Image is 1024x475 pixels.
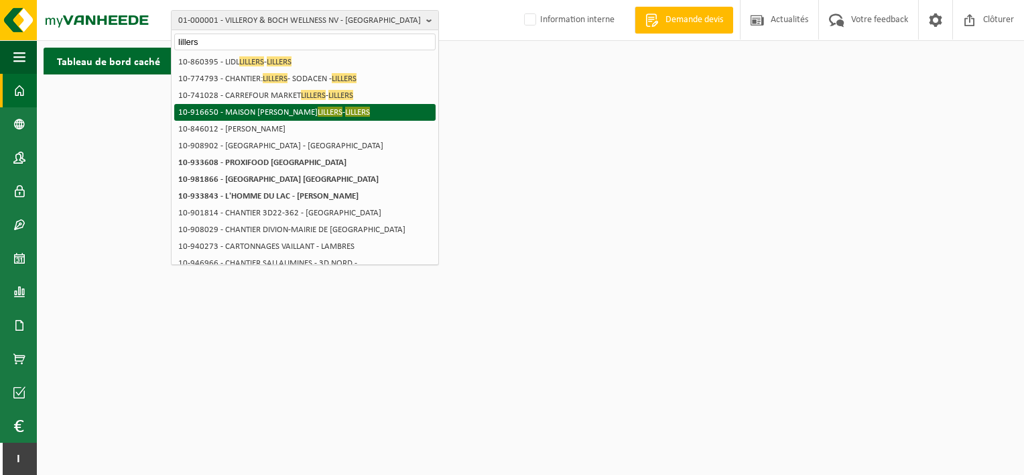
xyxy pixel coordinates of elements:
[174,238,436,255] li: 10-940273 - CARTONNAGES VAILLANT - LAMBRES
[345,107,370,117] span: LILLERS
[174,221,436,238] li: 10-908029 - CHANTIER DIVION-MAIRIE DE [GEOGRAPHIC_DATA]
[635,7,733,34] a: Demande devis
[174,70,436,87] li: 10-774793 - CHANTIER: - SODACEN -
[239,56,264,66] span: LILLERS
[44,48,174,74] h2: Tableau de bord caché
[174,255,436,282] li: 10-946966 - CHANTIER SALLAUMINES - 3D NORD - [GEOGRAPHIC_DATA]
[267,56,292,66] span: LILLERS
[662,13,726,27] span: Demande devis
[171,10,439,30] button: 01-000001 - VILLEROY & BOCH WELLNESS NV - [GEOGRAPHIC_DATA]
[174,138,436,154] li: 10-908902 - [GEOGRAPHIC_DATA] - [GEOGRAPHIC_DATA]
[174,104,436,121] li: 10-916650 - MAISON [PERSON_NAME] -
[178,192,359,201] strong: 10-933843 - L'HOMME DU LAC - [PERSON_NAME]
[178,175,379,184] strong: 10-981866 - [GEOGRAPHIC_DATA] [GEOGRAPHIC_DATA]
[174,54,436,70] li: 10-860395 - LIDL -
[178,158,346,167] strong: 10-933608 - PROXIFOOD [GEOGRAPHIC_DATA]
[332,73,357,83] span: LILLERS
[174,121,436,138] li: 10-846012 - [PERSON_NAME]
[174,34,436,50] input: Chercher des succursales liées
[174,205,436,221] li: 10-901814 - CHANTIER 3D22-362 - [GEOGRAPHIC_DATA]
[521,10,615,30] label: Information interne
[318,107,342,117] span: LILLERS
[174,87,436,104] li: 10-741028 - CARREFOUR MARKET -
[328,90,353,100] span: LILLERS
[263,73,287,83] span: LILLERS
[178,11,421,31] span: 01-000001 - VILLEROY & BOCH WELLNESS NV - [GEOGRAPHIC_DATA]
[301,90,326,100] span: LILLERS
